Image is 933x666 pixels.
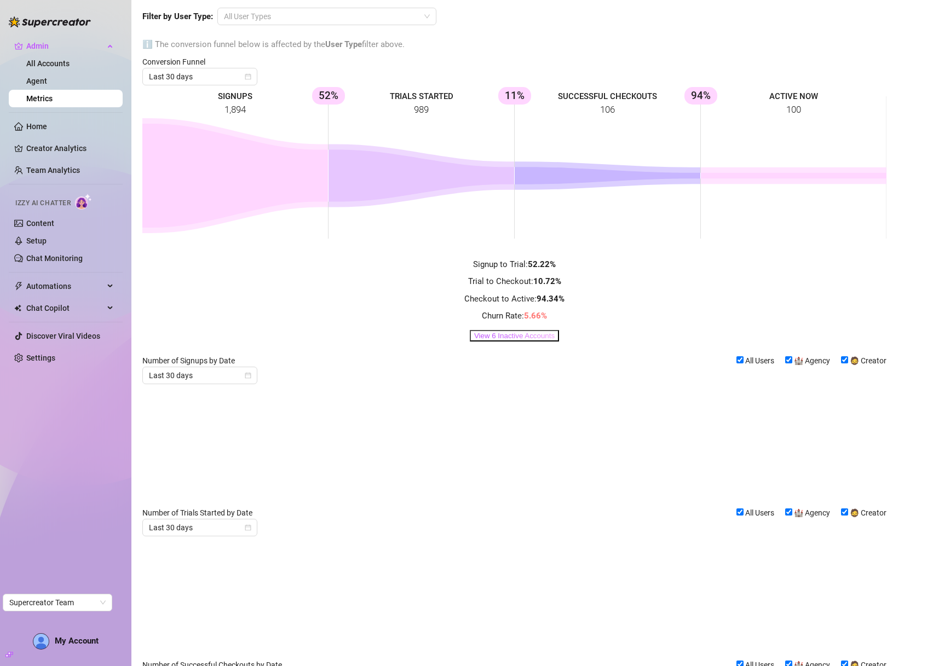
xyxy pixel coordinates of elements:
[26,354,55,362] a: Settings
[26,219,54,228] a: Content
[5,651,13,658] span: build
[26,94,53,103] a: Metrics
[533,276,561,286] strong: 10.72 %
[245,372,251,379] span: calendar
[841,508,848,516] input: 🧔 Creator
[142,39,153,49] span: info
[464,294,565,304] span: Checkout to Active:
[33,634,49,649] img: AD_cMMTxCeTpmN1d5MnKJ1j-_uXZCpTKapSSqNGg4PyXtR_tCW7gZXTNmFz2tpVv9LSyNV7ff1CaS4f4q0HLYKULQOwoM5GQR...
[15,198,71,209] span: Izzy AI Chatter
[26,59,70,68] a: All Accounts
[26,236,47,245] a: Setup
[26,254,83,263] a: Chat Monitoring
[142,38,886,51] div: The conversion funnel below is affected by the filter above.
[473,259,556,269] span: Signup to Trial:
[142,507,252,519] span: Number of Trials Started by Date
[9,594,106,611] span: Supercreator Team
[26,77,47,85] a: Agent
[794,356,830,365] span: 🏰 Agency
[745,508,774,517] span: All Users
[14,304,21,312] img: Chat Copilot
[474,332,555,340] span: View 6 Inactive Accounts
[736,508,744,516] input: All Users
[841,356,848,363] input: 🧔 Creator
[142,355,235,367] span: Number of Signups by Date
[537,294,565,304] strong: 94.34 %
[26,277,104,295] span: Automations
[482,311,547,321] span: Churn Rate:
[785,356,792,363] input: 🏰 Agency
[26,166,80,175] a: Team Analytics
[325,39,362,49] strong: User Type
[468,276,561,286] span: Trial to Checkout:
[850,356,886,365] span: 🧔 Creator
[149,68,251,85] span: Last 30 days
[26,140,114,157] a: Creator Analytics
[26,332,100,340] a: Discover Viral Videos
[524,311,547,321] strong: 5.66 %
[149,367,251,384] span: Last 30 days
[745,356,774,365] span: All Users
[14,42,23,50] span: crown
[736,356,744,363] input: All Users
[14,282,23,291] span: thunderbolt
[785,508,792,516] input: 🏰 Agency
[142,11,213,21] strong: Filter by User Type:
[142,56,886,68] div: Conversion Funnel
[850,508,886,517] span: 🧔 Creator
[794,508,830,517] span: 🏰 Agency
[470,330,559,341] button: View 6 Inactive Accounts
[26,37,104,55] span: Admin
[55,636,99,646] span: My Account
[149,519,251,536] span: Last 30 days
[26,299,104,317] span: Chat Copilot
[528,259,556,269] strong: 52.22 %
[245,73,251,80] span: calendar
[26,122,47,131] a: Home
[75,194,92,210] img: AI Chatter
[245,524,251,531] span: calendar
[9,16,91,27] img: logo-BBDzfeDw.svg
